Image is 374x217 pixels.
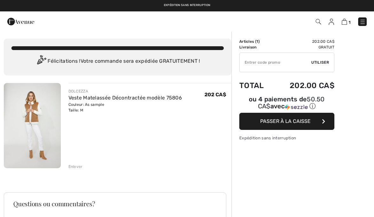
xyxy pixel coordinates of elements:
img: Panier d'achat [342,19,347,25]
td: Gratuit [273,44,334,50]
td: 202.00 CA$ [273,39,334,44]
td: Articles ( ) [239,39,273,44]
div: Félicitations ! Votre commande sera expédiée GRATUITEMENT ! [11,55,224,68]
img: Menu [359,19,366,25]
a: 1ère Avenue [7,18,34,24]
a: Veste Matelassée Décontractée modèle 75806 [68,95,182,101]
div: DOLCEZZA [68,88,182,94]
span: Utiliser [311,60,329,65]
input: Code promo [240,53,311,72]
button: Passer à la caisse [239,113,334,130]
td: Total [239,75,273,96]
span: 1 [256,39,258,44]
img: Recherche [316,19,321,24]
a: 1 [342,18,351,25]
span: 50.50 CA$ [258,95,325,110]
div: Couleur: As sample Taille: M [68,102,182,113]
img: 1ère Avenue [7,15,34,28]
img: Veste Matelassée Décontractée modèle 75806 [4,83,61,168]
td: Livraison [239,44,273,50]
div: Enlever [68,164,83,169]
img: Sezzle [285,104,308,110]
div: ou 4 paiements de50.50 CA$avecSezzle Cliquez pour en savoir plus sur Sezzle [239,96,334,113]
span: Passer à la caisse [260,118,311,124]
span: 1 [349,20,351,25]
div: ou 4 paiements de avec [239,96,334,111]
td: 202.00 CA$ [273,75,334,96]
h3: Questions ou commentaires? [13,201,217,207]
img: Mes infos [329,19,334,25]
img: Congratulation2.svg [35,55,48,68]
div: Expédition sans interruption [239,135,334,141]
span: 202 CA$ [204,92,226,98]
